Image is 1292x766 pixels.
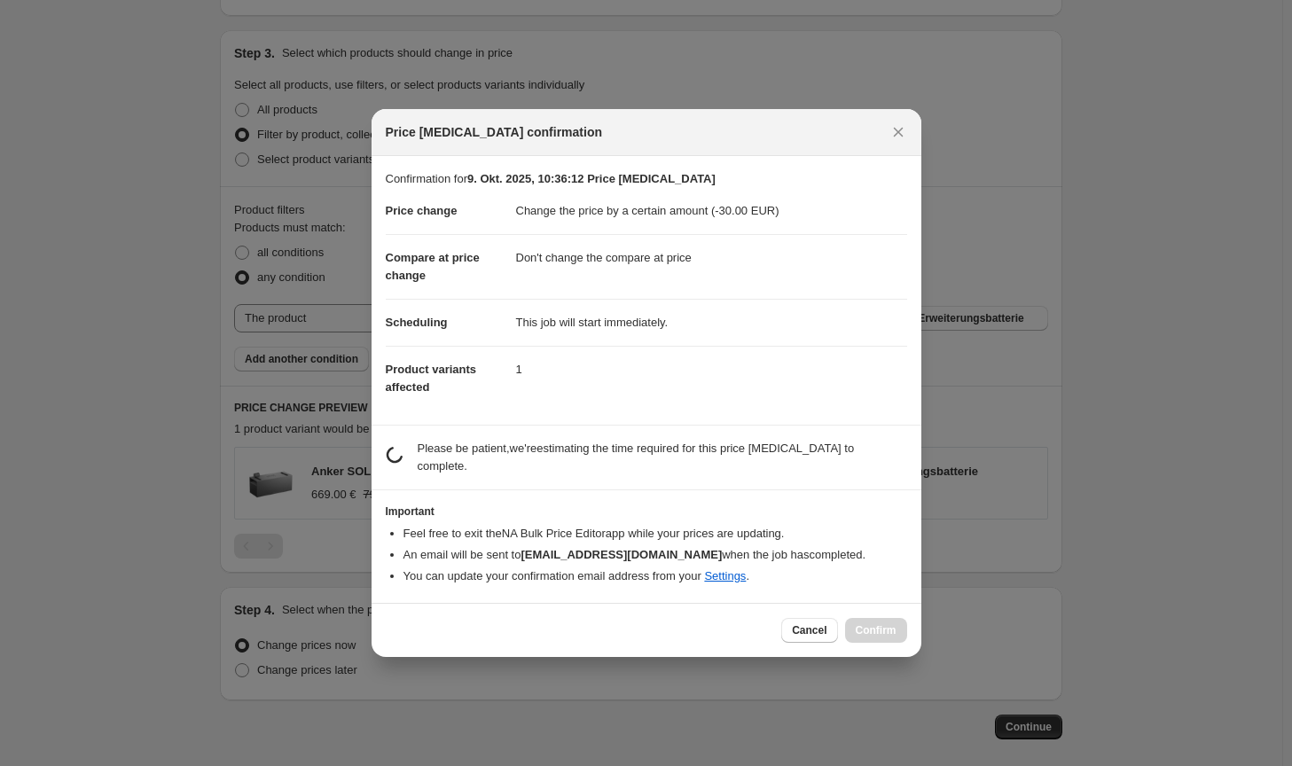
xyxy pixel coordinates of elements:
b: [EMAIL_ADDRESS][DOMAIN_NAME] [521,548,722,561]
b: 9. Okt. 2025, 10:36:12 Price [MEDICAL_DATA] [467,172,716,185]
p: Please be patient, we're estimating the time required for this price [MEDICAL_DATA] to complete. [418,440,907,475]
button: Close [886,120,911,145]
button: Cancel [781,618,837,643]
li: You can update your confirmation email address from your . [403,567,907,585]
h3: Important [386,504,907,519]
span: Price [MEDICAL_DATA] confirmation [386,123,603,141]
li: An email will be sent to when the job has completed . [403,546,907,564]
a: Settings [704,569,746,582]
p: Confirmation for [386,170,907,188]
span: Product variants affected [386,363,477,394]
span: Compare at price change [386,251,480,282]
span: Scheduling [386,316,448,329]
dd: Change the price by a certain amount (-30.00 EUR) [516,188,907,234]
li: Feel free to exit the NA Bulk Price Editor app while your prices are updating. [403,525,907,543]
span: Cancel [792,623,826,637]
span: Price change [386,204,458,217]
dd: Don't change the compare at price [516,234,907,281]
dd: 1 [516,346,907,393]
dd: This job will start immediately. [516,299,907,346]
